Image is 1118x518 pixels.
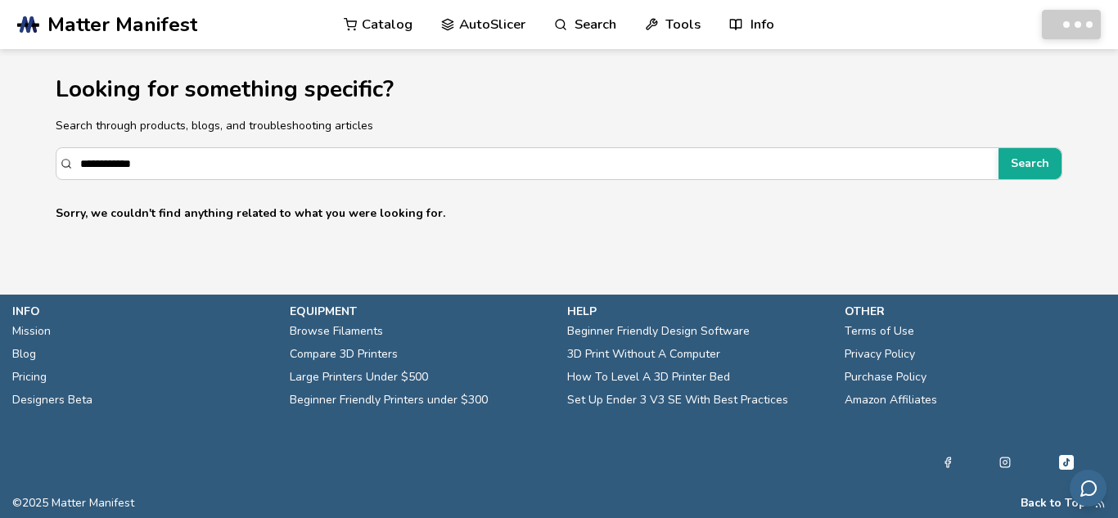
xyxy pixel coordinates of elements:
a: RSS Feed [1094,497,1106,510]
p: Sorry, we couldn't find anything related to what you were looking for. [56,205,1062,222]
a: Purchase Policy [845,366,926,389]
h1: Looking for something specific? [56,77,1062,102]
a: Pricing [12,366,47,389]
a: Instagram [999,453,1011,472]
span: Matter Manifest [47,13,197,36]
button: Search [999,148,1062,179]
a: Blog [12,343,36,366]
a: 3D Print Without A Computer [567,343,720,366]
a: Designers Beta [12,389,92,412]
button: Send feedback via email [1070,470,1107,507]
a: Large Printers Under $500 [290,366,428,389]
button: Back to Top [1021,497,1086,510]
p: help [567,303,828,320]
span: © 2025 Matter Manifest [12,497,134,510]
a: Browse Filaments [290,320,383,343]
p: other [845,303,1106,320]
input: Search [80,149,990,178]
a: Beginner Friendly Design Software [567,320,750,343]
p: info [12,303,273,320]
a: Tiktok [1057,453,1076,472]
a: Facebook [942,453,953,472]
a: Mission [12,320,51,343]
a: Compare 3D Printers [290,343,398,366]
a: How To Level A 3D Printer Bed [567,366,730,389]
p: Search through products, blogs, and troubleshooting articles [56,117,1062,134]
a: Terms of Use [845,320,914,343]
a: Beginner Friendly Printers under $300 [290,389,488,412]
a: Amazon Affiliates [845,389,937,412]
a: Set Up Ender 3 V3 SE With Best Practices [567,389,788,412]
a: Privacy Policy [845,343,915,366]
p: equipment [290,303,551,320]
